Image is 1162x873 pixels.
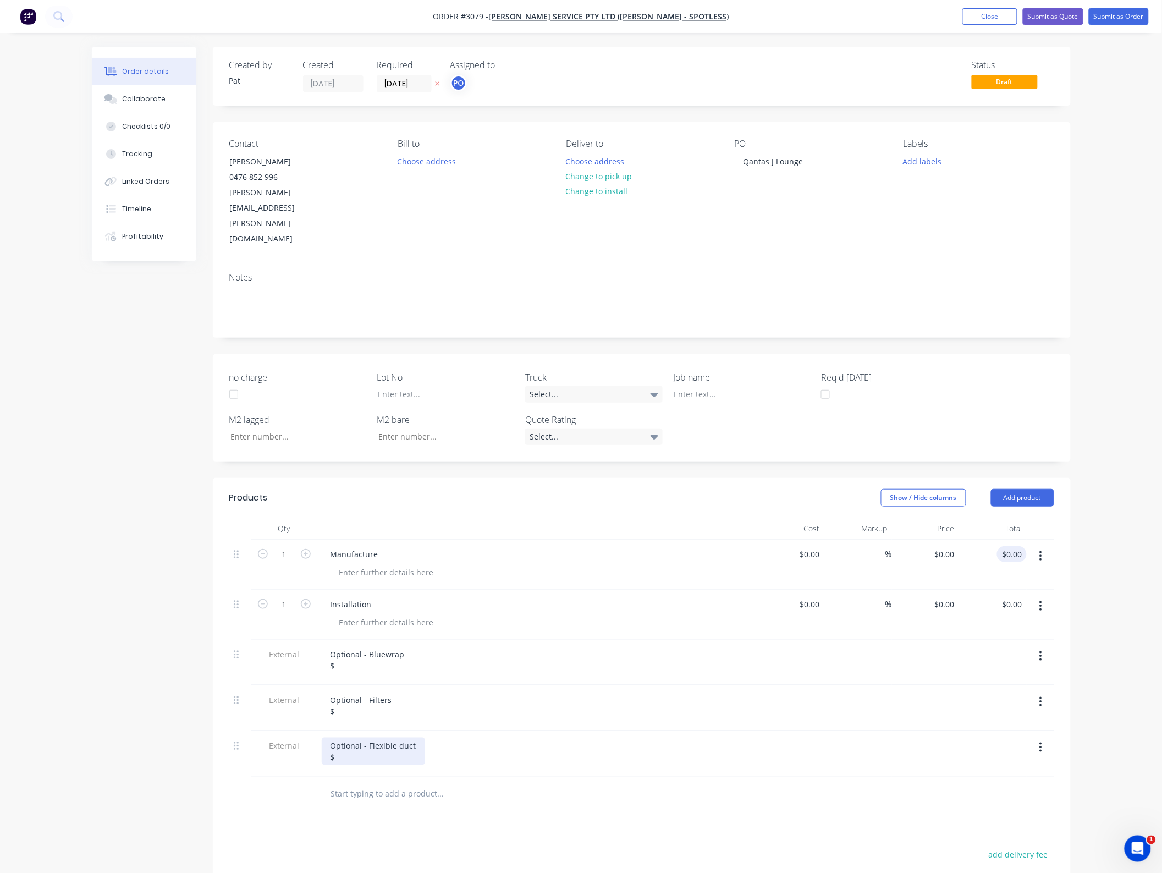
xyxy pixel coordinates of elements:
[525,386,663,403] div: Select...
[566,139,717,149] div: Deliver to
[322,596,381,612] div: Installation
[92,195,196,223] button: Timeline
[229,60,290,70] div: Created by
[962,8,1017,25] button: Close
[735,139,885,149] div: PO
[92,113,196,140] button: Checklists 0/0
[560,153,630,168] button: Choose address
[331,783,550,805] input: Start typing to add a product...
[972,60,1054,70] div: Status
[983,848,1054,863] button: add delivery fee
[821,371,959,384] label: Req'd [DATE]
[229,413,367,426] label: M2 lagged
[885,598,892,611] span: %
[433,12,489,22] span: Order #3079 -
[230,185,321,246] div: [PERSON_NAME][EMAIL_ADDRESS][PERSON_NAME][DOMAIN_NAME]
[757,518,825,540] div: Cost
[122,67,169,76] div: Order details
[560,184,634,199] button: Change to install
[377,60,437,70] div: Required
[903,139,1054,149] div: Labels
[256,649,313,660] span: External
[735,153,812,169] div: Qantas J Lounge
[92,85,196,113] button: Collaborate
[1023,8,1083,25] button: Submit as Quote
[892,518,960,540] div: Price
[398,139,548,149] div: Bill to
[1125,836,1151,862] iframe: Intercom live chat
[1089,8,1149,25] button: Submit as Order
[229,491,268,504] div: Products
[824,518,892,540] div: Markup
[991,489,1054,507] button: Add product
[256,694,313,706] span: External
[229,139,380,149] div: Contact
[256,740,313,751] span: External
[377,413,515,426] label: M2 bare
[322,738,425,765] div: Optional - Flexible duct $
[322,646,414,674] div: Optional - Bluewrap $
[322,546,387,562] div: Manufacture
[369,429,514,445] input: Enter number...
[122,177,169,186] div: Linked Orders
[1147,836,1156,844] span: 1
[251,518,317,540] div: Qty
[221,153,331,247] div: [PERSON_NAME]0476 852 996[PERSON_NAME][EMAIL_ADDRESS][PERSON_NAME][DOMAIN_NAME]
[525,429,663,445] div: Select...
[229,272,1054,283] div: Notes
[322,692,401,720] div: Optional - Filters $
[92,58,196,85] button: Order details
[229,75,290,86] div: Pat
[122,122,170,131] div: Checklists 0/0
[221,429,366,445] input: Enter number...
[377,371,515,384] label: Lot No
[230,169,321,185] div: 0476 852 996
[525,371,663,384] label: Truck
[20,8,36,25] img: Factory
[122,232,163,241] div: Profitability
[897,153,948,168] button: Add labels
[885,548,892,561] span: %
[230,154,321,169] div: [PERSON_NAME]
[959,518,1027,540] div: Total
[229,371,367,384] label: no charge
[303,60,364,70] div: Created
[972,75,1038,89] span: Draft
[122,94,166,104] div: Collaborate
[881,489,966,507] button: Show / Hide columns
[673,371,811,384] label: Job name
[92,140,196,168] button: Tracking
[525,413,663,426] label: Quote Rating
[560,169,638,184] button: Change to pick up
[92,168,196,195] button: Linked Orders
[122,204,151,214] div: Timeline
[92,223,196,250] button: Profitability
[489,12,729,22] a: [PERSON_NAME] Service Pty Ltd ([PERSON_NAME] - Spotless)
[450,60,560,70] div: Assigned to
[392,153,462,168] button: Choose address
[122,149,152,159] div: Tracking
[450,75,467,91] button: PO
